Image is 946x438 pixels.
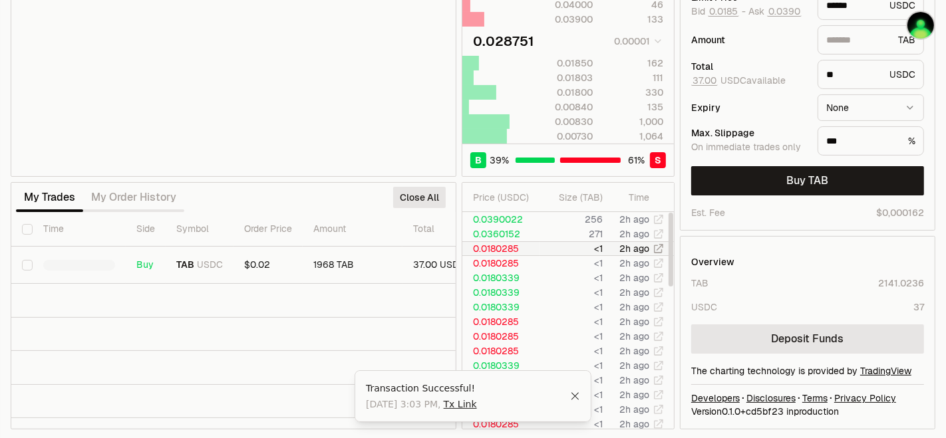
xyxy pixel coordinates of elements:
span: cd5bf2355b62ceae95c36e3fcbfd3239450611b2 [746,405,784,417]
th: Order Price [234,212,303,247]
div: TAB [818,25,924,55]
th: Side [126,212,166,247]
time: 2h ago [619,316,649,328]
div: 37 [913,300,924,314]
th: Total [402,212,502,247]
td: <1 [540,300,603,314]
div: Est. Fee [691,206,725,219]
a: Deposit Funds [691,324,924,354]
div: Time [614,191,649,204]
button: Close [570,391,580,401]
div: 37.00 USDC [413,259,492,271]
span: 61 % [629,154,645,167]
td: 0.0360152 [462,227,540,241]
div: Overview [691,255,734,269]
button: 37.00 [691,75,718,86]
td: 0.0180285 [462,256,540,271]
a: Developers [691,391,740,405]
div: 0.01803 [534,71,593,84]
div: 1,000 [604,115,663,128]
div: 1968 TAB [313,259,392,271]
th: Amount [303,212,402,247]
div: 2141.0236 [878,276,924,290]
button: Select all [22,224,33,235]
a: Tx Link [444,397,477,411]
th: Time [33,212,126,247]
time: 2h ago [619,330,649,342]
div: 1,064 [604,130,663,143]
span: TAB [176,259,194,271]
div: Version 0.1.0 + in production [691,405,924,418]
td: <1 [540,358,603,373]
button: My Order History [83,184,184,211]
a: Disclosures [746,391,796,405]
td: 256 [540,212,603,227]
div: TAB [691,276,709,290]
img: 3 [906,11,935,40]
time: 2h ago [619,272,649,284]
div: 0.00830 [534,115,593,128]
time: 2h ago [619,213,649,225]
span: USDC available [691,74,786,86]
div: USDC [818,60,924,89]
td: <1 [540,314,603,329]
div: Price ( USDC ) [473,191,539,204]
div: On immediate trades only [691,142,807,154]
th: Symbol [166,212,234,247]
span: USDC [197,259,223,271]
span: [DATE] 3:03 PM , [366,397,477,411]
span: S [655,154,661,167]
div: 0.028751 [473,32,534,51]
div: 111 [604,71,663,84]
span: $0.02 [244,259,270,271]
div: 133 [604,13,663,26]
td: 271 [540,227,603,241]
div: 162 [604,56,663,70]
time: 2h ago [619,257,649,269]
td: 0.0180339 [462,300,540,314]
time: 2h ago [619,301,649,313]
div: 135 [604,100,663,114]
td: <1 [540,285,603,300]
time: 2h ago [619,286,649,298]
button: None [818,94,924,121]
div: 0.01850 [534,56,593,70]
time: 2h ago [619,345,649,357]
span: $0,000162 [876,206,924,219]
div: 0.00730 [534,130,593,143]
button: Buy TAB [691,166,924,195]
span: Ask [748,6,802,18]
time: 2h ago [619,418,649,430]
td: <1 [540,344,603,358]
button: My Trades [16,184,83,211]
time: 2h ago [619,243,649,255]
td: 0.0180285 [462,241,540,256]
button: 0.0390 [767,6,802,17]
span: Bid - [691,6,746,18]
td: 0.0180339 [462,271,540,285]
span: B [475,154,482,167]
td: 0.0180285 [462,344,540,358]
div: Total [691,62,807,71]
time: 2h ago [619,360,649,372]
td: <1 [540,256,603,271]
button: 0.0185 [708,6,739,17]
td: 0.0180339 [462,285,540,300]
td: <1 [540,329,603,344]
div: Amount [691,35,807,45]
div: 0.03900 [534,13,593,26]
div: Expiry [691,103,807,112]
time: 2h ago [619,228,649,240]
div: Size ( TAB ) [550,191,603,204]
div: Buy [136,259,155,271]
span: 39 % [490,154,510,167]
a: Privacy Policy [834,391,896,405]
a: Terms [802,391,828,405]
div: 0.01800 [534,86,593,99]
div: USDC [691,300,717,314]
time: 2h ago [619,389,649,401]
td: 0.0180339 [462,358,540,373]
td: <1 [540,241,603,256]
td: 0.0180285 [462,329,540,344]
button: 0.00001 [610,33,663,49]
